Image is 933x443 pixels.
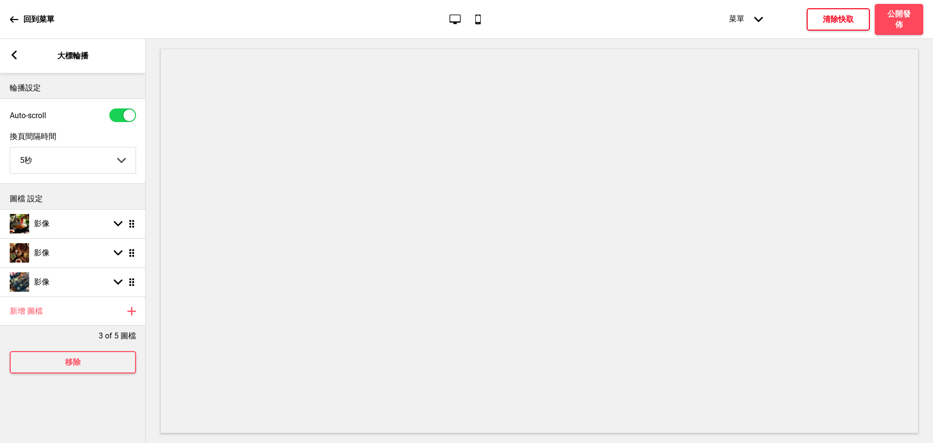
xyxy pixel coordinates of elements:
[10,351,136,373] button: 移除
[807,8,870,31] button: 清除快取
[34,277,50,287] h4: 影像
[884,9,914,30] h4: 公開發佈
[23,14,54,25] p: 回到菜單
[10,83,136,93] p: 輪播設定
[875,4,923,35] button: 公開發佈
[10,6,54,33] a: 回到菜單
[823,14,854,25] h4: 清除快取
[99,331,136,341] p: 3 of 5 圖檔
[10,132,136,142] label: 換頁間隔時間
[65,357,81,368] h4: 移除
[34,218,50,229] h4: 影像
[34,248,50,258] h4: 影像
[10,306,43,317] h4: 新增 圖檔
[10,111,46,120] label: Auto-scroll
[57,51,88,61] p: 大標輪播
[10,194,136,204] p: 圖檔 設定
[719,4,773,34] div: 菜單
